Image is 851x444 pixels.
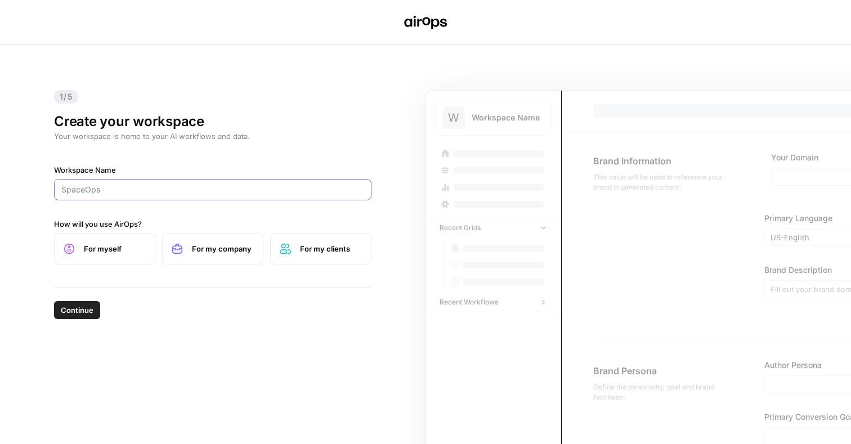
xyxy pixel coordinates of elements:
h1: Create your workspace [54,113,371,131]
span: 1/5 [54,90,78,104]
span: For my company [192,243,254,254]
label: Workspace Name [54,164,371,176]
span: For my clients [300,243,362,254]
span: W [448,110,459,125]
span: Continue [61,304,93,316]
span: For myself [84,243,146,254]
label: How will you use AirOps? [54,218,371,230]
input: SpaceOps [61,184,364,195]
p: Your workspace is home to your AI workflows and data. [54,131,371,142]
button: Continue [54,301,100,319]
